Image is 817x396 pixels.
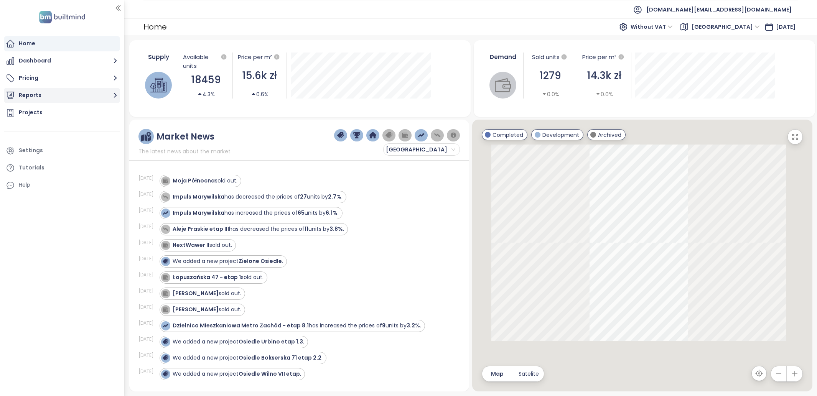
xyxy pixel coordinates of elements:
[239,370,300,378] strong: Osiedle Wilno VII etap
[326,209,338,217] strong: 6.1%
[163,194,168,199] img: icon
[19,39,35,48] div: Home
[385,132,392,139] img: price-tag-grey.png
[482,366,513,381] button: Map
[163,226,168,232] img: icon
[353,132,360,139] img: trophy-dark-blue.png
[138,255,158,262] div: [DATE]
[495,77,511,93] img: wallet
[173,370,301,378] div: We added a new project .
[19,163,44,173] div: Tutorials
[598,131,621,139] span: Archived
[407,322,420,329] strong: 3.2%
[418,132,425,139] img: price-increases.png
[542,91,547,97] span: caret-down
[328,193,341,200] strong: 2.7%
[329,225,343,233] strong: 3.8%
[163,339,168,344] img: icon
[173,177,237,185] div: sold out.
[173,193,343,201] div: has decreased the prices of units by .
[4,88,120,103] button: Reports
[239,354,321,361] strong: Osiedle Bokserska 71 etap 2.2
[19,146,43,155] div: Settings
[173,273,264,281] div: sold out.
[238,53,272,62] div: Price per m²
[251,91,256,97] span: caret-up
[163,210,168,215] img: icon
[183,72,229,88] div: 18459
[4,143,120,158] a: Settings
[402,132,408,139] img: wallet-dark-grey.png
[173,257,283,265] div: We added a new project .
[631,21,673,33] span: Without VAT
[163,307,168,312] img: icon
[491,370,504,378] span: Map
[197,90,215,99] div: 4.3%
[173,225,344,233] div: has decreased the prices of units by .
[239,338,303,345] strong: Osiedle Urbino etap 1.3
[251,90,268,99] div: 0.6%
[382,322,385,329] strong: 9
[493,131,523,139] span: Completed
[138,207,158,214] div: [DATE]
[173,273,241,281] strong: Łopuszańska 47 - etap 1
[4,53,120,69] button: Dashboard
[4,36,120,51] a: Home
[173,306,219,313] strong: [PERSON_NAME]
[581,53,627,62] div: Price per m²
[138,304,158,311] div: [DATE]
[173,322,421,330] div: has increased the prices of units by .
[138,320,158,327] div: [DATE]
[173,306,241,314] div: sold out.
[542,131,579,139] span: Development
[142,53,175,61] div: Supply
[237,68,282,84] div: 15.6k zł
[519,370,539,378] span: Satelite
[173,193,224,200] strong: Impuls Marywilska
[173,289,241,297] div: sold out.
[138,368,158,375] div: [DATE]
[4,177,120,193] div: Help
[173,225,229,233] strong: Aleje Praskie etap III
[450,132,457,139] img: information-circle.png
[173,209,224,217] strong: Impuls Marywilska
[173,338,304,346] div: We added a new project .
[434,132,441,139] img: price-decreases.png
[138,352,158,359] div: [DATE]
[163,274,168,280] img: icon
[646,0,792,19] span: [DOMAIN_NAME][EMAIL_ADDRESS][DOMAIN_NAME]
[163,178,168,183] img: icon
[487,53,519,61] div: Demand
[173,241,209,249] strong: NextWawer II
[173,354,323,362] div: We added a new project .
[513,366,544,381] button: Satelite
[197,91,203,97] span: caret-up
[173,241,232,249] div: sold out.
[163,258,168,264] img: icon
[163,371,168,376] img: icon
[141,132,151,141] img: ruler
[143,20,167,34] div: Home
[138,175,158,182] div: [DATE]
[138,271,158,278] div: [DATE]
[156,132,214,141] div: Market News
[581,68,627,84] div: 14.3k zł
[527,68,573,84] div: 1279
[163,355,168,360] img: icon
[138,147,232,156] span: The latest news about the market.
[138,223,158,230] div: [DATE]
[37,9,87,25] img: logo
[369,132,376,139] img: home-dark-blue.png
[542,90,559,99] div: 0.0%
[595,91,601,97] span: caret-down
[386,144,455,155] span: Warszawa
[163,323,168,328] img: icon
[4,105,120,120] a: Projects
[173,209,339,217] div: has increased the prices of units by .
[183,53,229,70] div: Available units
[19,108,43,117] div: Projects
[163,242,168,248] img: icon
[138,336,158,343] div: [DATE]
[527,53,573,62] div: Sold units
[138,239,158,246] div: [DATE]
